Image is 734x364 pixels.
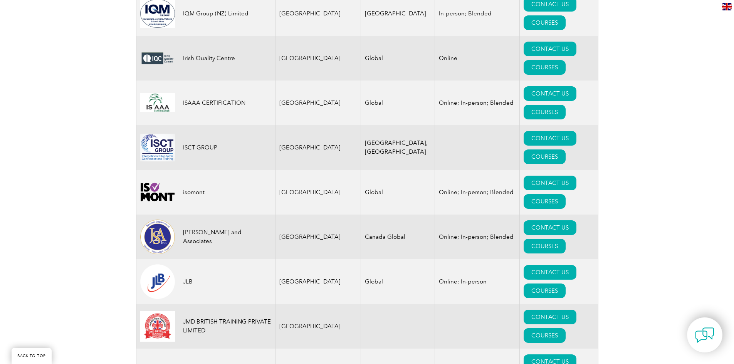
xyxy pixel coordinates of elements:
td: JLB [179,259,275,304]
td: Online; In-person; Blended [435,215,520,259]
td: isomont [179,170,275,215]
a: COURSES [524,194,566,209]
td: [PERSON_NAME] and Associates [179,215,275,259]
td: [GEOGRAPHIC_DATA] [275,36,361,81]
img: e6f09189-3a6f-eb11-a812-00224815377e-logo.png [140,51,175,65]
a: COURSES [524,15,566,30]
img: 147344d8-016b-f011-b4cb-00224891b167-logo.jpg [140,93,175,112]
a: COURSES [524,60,566,75]
td: [GEOGRAPHIC_DATA] [275,215,361,259]
a: CONTACT US [524,42,576,56]
td: ISAAA CERTIFICATION [179,81,275,125]
a: CONTACT US [524,86,576,101]
a: CONTACT US [524,176,576,190]
td: [GEOGRAPHIC_DATA] [275,170,361,215]
td: [GEOGRAPHIC_DATA] [275,259,361,304]
a: COURSES [524,328,566,343]
img: contact-chat.png [695,325,714,345]
a: COURSES [524,239,566,253]
td: Online; In-person [435,259,520,304]
td: [GEOGRAPHIC_DATA] [275,81,361,125]
a: COURSES [524,149,566,164]
td: Canada Global [361,215,435,259]
td: Online; In-person; Blended [435,170,520,215]
td: Global [361,170,435,215]
a: BACK TO TOP [12,348,52,364]
a: CONTACT US [524,131,576,146]
img: en [722,3,732,10]
a: CONTACT US [524,310,576,324]
td: [GEOGRAPHIC_DATA], [GEOGRAPHIC_DATA] [361,125,435,170]
td: JMD BRITISH TRAINING PRIVATE LIMITED [179,304,275,349]
td: Online [435,36,520,81]
td: ISCT-GROUP [179,125,275,170]
td: [GEOGRAPHIC_DATA] [275,125,361,170]
img: 8e265a20-6f61-f011-bec2-000d3acaf2fb-logo.jpg [140,311,175,342]
a: CONTACT US [524,265,576,280]
td: Online; In-person; Blended [435,81,520,125]
a: COURSES [524,105,566,119]
img: c5cf6e33-1286-eb11-a812-002248153d3e-logo.png [140,134,175,161]
td: Global [361,36,435,81]
td: Irish Quality Centre [179,36,275,81]
a: CONTACT US [524,220,576,235]
td: Global [361,81,435,125]
td: Global [361,259,435,304]
img: 4c00d100-7796-ed11-aad0-0022481565fd-logo.png [140,183,175,201]
img: 6372c78c-dabc-ea11-a814-000d3a79823d-logo.png [140,220,175,254]
img: fd2924ac-d9bc-ea11-a814-000d3a79823d-logo.png [140,264,175,299]
a: COURSES [524,283,566,298]
td: [GEOGRAPHIC_DATA] [275,304,361,349]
